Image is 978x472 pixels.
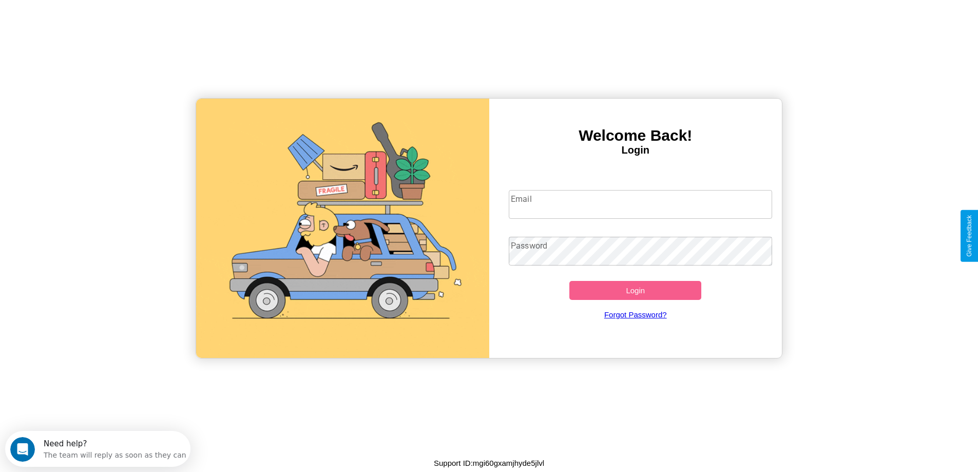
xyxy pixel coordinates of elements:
iframe: Intercom live chat [10,437,35,462]
a: Forgot Password? [504,300,767,329]
div: Need help? [39,9,181,17]
div: Open Intercom Messenger [4,4,191,32]
p: Support ID: mgi60gxamjhyde5jlvl [434,456,544,470]
img: gif [196,99,489,358]
h4: Login [489,144,782,156]
button: Login [569,281,701,300]
iframe: Intercom live chat discovery launcher [5,431,190,467]
h3: Welcome Back! [489,127,782,144]
div: Give Feedback [966,215,973,257]
div: The team will reply as soon as they can [39,17,181,28]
